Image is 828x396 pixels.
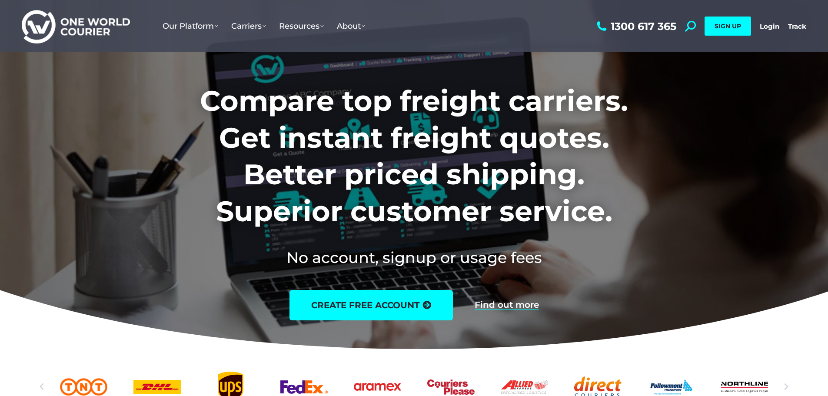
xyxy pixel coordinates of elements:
a: SIGN UP [705,17,751,36]
a: Login [760,22,779,30]
span: SIGN UP [715,22,741,30]
a: Find out more [475,300,539,310]
a: About [330,13,372,40]
a: Track [788,22,806,30]
span: Resources [279,21,324,31]
span: About [337,21,365,31]
a: Carriers [225,13,273,40]
h1: Compare top freight carriers. Get instant freight quotes. Better priced shipping. Superior custom... [143,83,685,230]
span: Our Platform [163,21,218,31]
a: 1300 617 365 [595,21,676,32]
h2: No account, signup or usage fees [143,247,685,268]
a: create free account [289,290,453,320]
img: One World Courier [22,9,130,44]
a: Our Platform [156,13,225,40]
span: Carriers [231,21,266,31]
a: Resources [273,13,330,40]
